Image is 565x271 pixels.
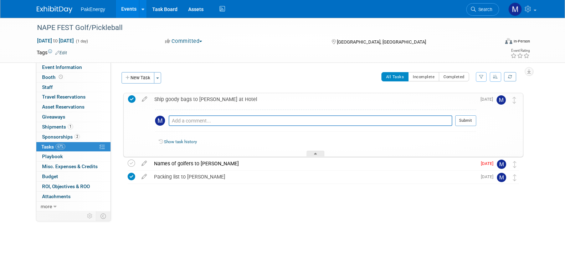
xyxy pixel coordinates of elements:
[138,96,151,102] a: edit
[505,38,512,44] img: Format-Inperson.png
[381,72,409,81] button: All Tasks
[36,62,111,72] a: Event Information
[36,162,111,171] a: Misc. Expenses & Credits
[68,124,73,129] span: 1
[56,144,65,149] span: 67%
[439,72,469,81] button: Completed
[42,174,58,179] span: Budget
[163,37,205,45] button: Committed
[42,94,86,100] span: Travel Reservations
[42,164,98,169] span: Misc. Expenses & Credits
[513,174,517,181] i: Move task
[75,39,88,44] span: (1 day)
[155,116,165,126] img: Michael Hagenbrock
[150,171,477,183] div: Packing list to [PERSON_NAME]
[36,102,111,112] a: Asset Reservations
[36,192,111,201] a: Attachments
[35,21,488,34] div: NAPE FEST Golf/Pickleball
[36,202,111,211] a: more
[42,64,82,70] span: Event Information
[42,194,71,199] span: Attachments
[81,6,105,12] span: PakEnergy
[164,139,197,144] a: Show task history
[481,161,497,166] span: [DATE]
[513,161,517,168] i: Move task
[504,72,516,81] a: Refresh
[481,174,497,179] span: [DATE]
[150,157,477,170] div: Names of golfers to [PERSON_NAME]
[497,160,506,169] img: Mary Walker
[476,7,492,12] span: Search
[41,144,65,150] span: Tasks
[36,72,111,82] a: Booth
[497,173,506,182] img: Mary Walker
[42,114,65,120] span: Giveaways
[52,38,59,44] span: to
[42,184,90,189] span: ROI, Objectives & ROO
[497,95,506,105] img: Michael Hagenbrock
[36,132,111,142] a: Sponsorships2
[337,39,426,45] span: [GEOGRAPHIC_DATA], [GEOGRAPHIC_DATA]
[42,134,80,140] span: Sponsorships
[122,72,154,84] button: New Task
[84,211,96,221] td: Personalize Event Tab Strip
[42,104,84,110] span: Asset Reservations
[42,84,53,90] span: Staff
[138,174,150,180] a: edit
[41,204,52,209] span: more
[455,115,476,126] button: Submit
[96,211,111,221] td: Toggle Event Tabs
[481,97,497,102] span: [DATE]
[37,49,67,56] td: Tags
[466,3,499,16] a: Search
[510,49,530,52] div: Event Rating
[36,182,111,191] a: ROI, Objectives & ROO
[36,122,111,132] a: Shipments1
[42,154,63,159] span: Playbook
[151,93,476,105] div: Ship goody bags to [PERSON_NAME] at Hotel
[508,2,522,16] img: Michael Hagenbrock
[36,82,111,92] a: Staff
[513,39,530,44] div: In-Person
[37,6,72,13] img: ExhibitDay
[42,74,64,80] span: Booth
[75,134,80,139] span: 2
[37,37,74,44] span: [DATE] [DATE]
[36,172,111,181] a: Budget
[36,112,111,122] a: Giveaways
[55,50,67,55] a: Edit
[457,37,530,48] div: Event Format
[36,152,111,161] a: Playbook
[42,124,73,130] span: Shipments
[138,160,150,167] a: edit
[408,72,439,81] button: Incomplete
[36,142,111,152] a: Tasks67%
[513,97,516,104] i: Move task
[57,74,64,80] span: Booth not reserved yet
[36,92,111,102] a: Travel Reservations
